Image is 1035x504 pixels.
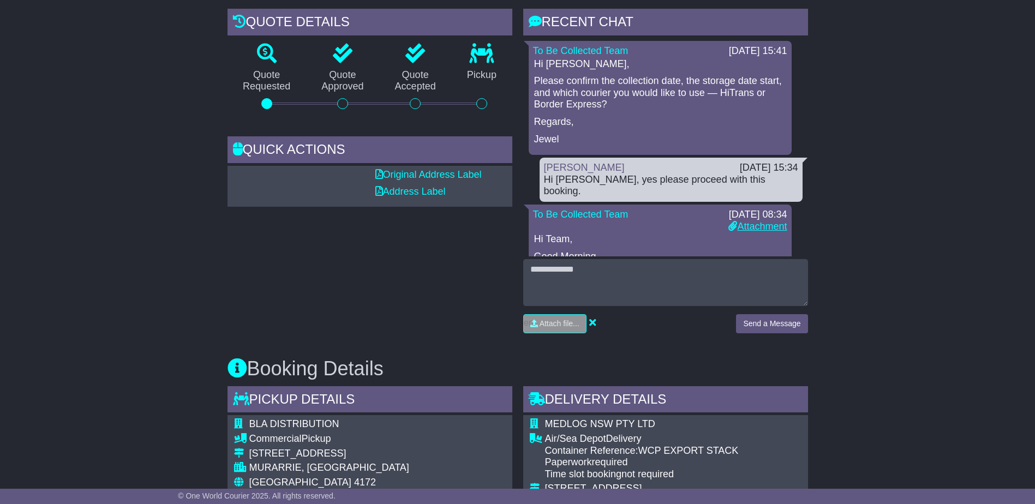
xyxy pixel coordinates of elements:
div: Pickup [249,433,416,445]
p: Hi Team, [534,233,786,245]
a: [PERSON_NAME] [544,162,625,173]
div: MURARRIE, [GEOGRAPHIC_DATA] [249,462,416,474]
span: © One World Courier 2025. All rights reserved. [178,491,336,500]
div: Hi [PERSON_NAME], yes please proceed with this booking. [544,174,798,197]
p: Good Morning, [534,251,786,263]
p: Pickup [451,69,512,81]
span: 4172 [354,477,376,488]
div: Delivery Details [523,386,808,416]
p: Hi [PERSON_NAME], [534,58,786,70]
p: Quote Accepted [379,69,451,93]
div: Quick Actions [228,136,512,166]
span: Air/Sea Depot [545,433,606,444]
span: [GEOGRAPHIC_DATA] [249,477,351,488]
div: [DATE] 15:41 [729,45,787,57]
div: [DATE] 08:34 [728,209,787,221]
span: not required [621,469,674,479]
a: To Be Collected Team [533,209,629,220]
p: Regards, [534,116,786,128]
span: required [592,457,628,467]
p: Quote Approved [306,69,379,93]
div: RECENT CHAT [523,9,808,38]
a: Address Label [375,186,446,197]
span: WCP EXPORT STACK [638,445,739,456]
div: Quote Details [228,9,512,38]
span: BLA DISTRIBUTION [249,418,339,429]
a: To Be Collected Team [533,45,629,56]
p: Please confirm the collection date, the storage date start, and which courier you would like to u... [534,75,786,111]
a: Original Address Label [375,169,482,180]
div: Time slot booking [545,469,792,481]
div: Pickup Details [228,386,512,416]
div: Container Reference: [545,445,792,457]
p: Jewel [534,134,786,146]
p: Quote Requested [228,69,306,93]
button: Send a Message [736,314,807,333]
span: Commercial [249,433,302,444]
span: MEDLOG NSW PTY LTD [545,418,655,429]
div: [DATE] 15:34 [740,162,798,174]
h3: Booking Details [228,358,808,380]
div: Paperwork [545,457,792,469]
div: [STREET_ADDRESS] [545,483,792,495]
div: [STREET_ADDRESS] [249,448,416,460]
a: Attachment [728,221,787,232]
div: Delivery [545,433,792,445]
